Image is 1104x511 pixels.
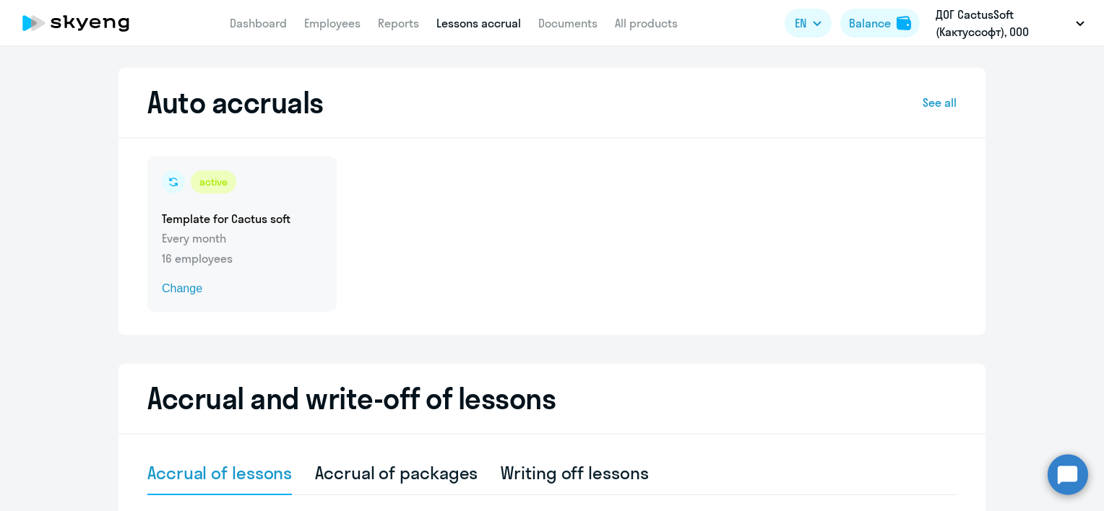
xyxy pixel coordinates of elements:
a: Reports [378,16,419,30]
a: Employees [304,16,361,30]
h2: Auto accruals [147,85,324,120]
h2: Accrual and write-off of lessons [147,381,957,416]
div: Writing off lessons [501,461,648,484]
a: All products [615,16,678,30]
img: balance [897,16,911,30]
div: Accrual of packages [315,461,478,484]
button: Balancebalance [840,9,920,38]
a: See all [923,94,957,111]
span: EN [795,14,806,32]
h5: Template for Cactus soft [162,211,322,227]
button: ДОГ CactusSoft (Кактуссофт), ООО КАКТУССОФТ [928,6,1092,40]
p: ДОГ CactusSoft (Кактуссофт), ООО КАКТУССОФТ [936,6,1070,40]
div: Accrual of lessons [147,461,292,484]
span: Change [162,280,322,297]
p: Every month [162,230,322,247]
p: 16 employees [162,250,322,267]
div: active [191,170,236,193]
button: EN [785,9,832,38]
a: Lessons accrual [436,16,521,30]
div: Balance [849,14,891,32]
a: Dashboard [230,16,287,30]
a: Documents [538,16,598,30]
